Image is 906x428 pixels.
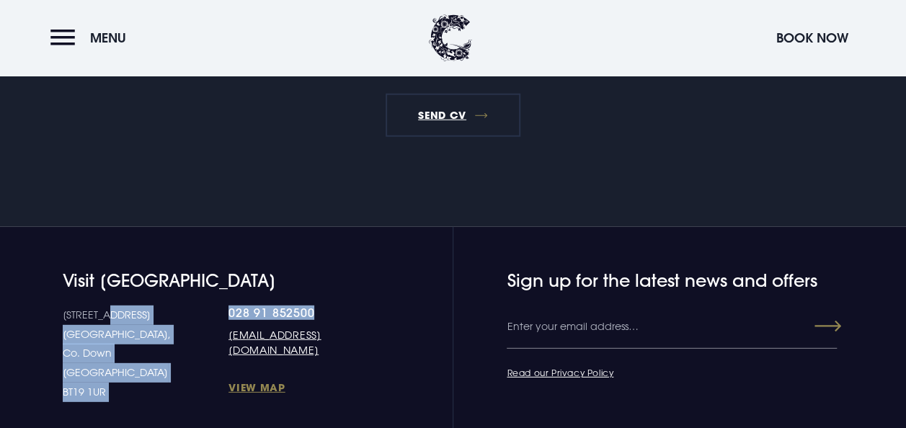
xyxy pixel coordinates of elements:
[228,306,368,320] a: 028 91 852500
[789,313,841,339] button: Submit
[90,30,126,46] span: Menu
[50,22,133,53] button: Menu
[228,327,368,357] a: [EMAIL_ADDRESS][DOMAIN_NAME]
[386,94,521,137] a: Send CV
[507,367,613,378] a: Read our Privacy Policy
[507,270,786,291] h4: Sign up for the latest news and offers
[429,14,472,61] img: Clandeboye Lodge
[63,306,228,401] p: [STREET_ADDRESS] [GEOGRAPHIC_DATA], Co. Down [GEOGRAPHIC_DATA] BT19 1UR
[228,380,368,394] a: View Map
[507,306,837,349] input: Enter your email address…
[769,22,856,53] button: Book Now
[63,270,370,291] h4: Visit [GEOGRAPHIC_DATA]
